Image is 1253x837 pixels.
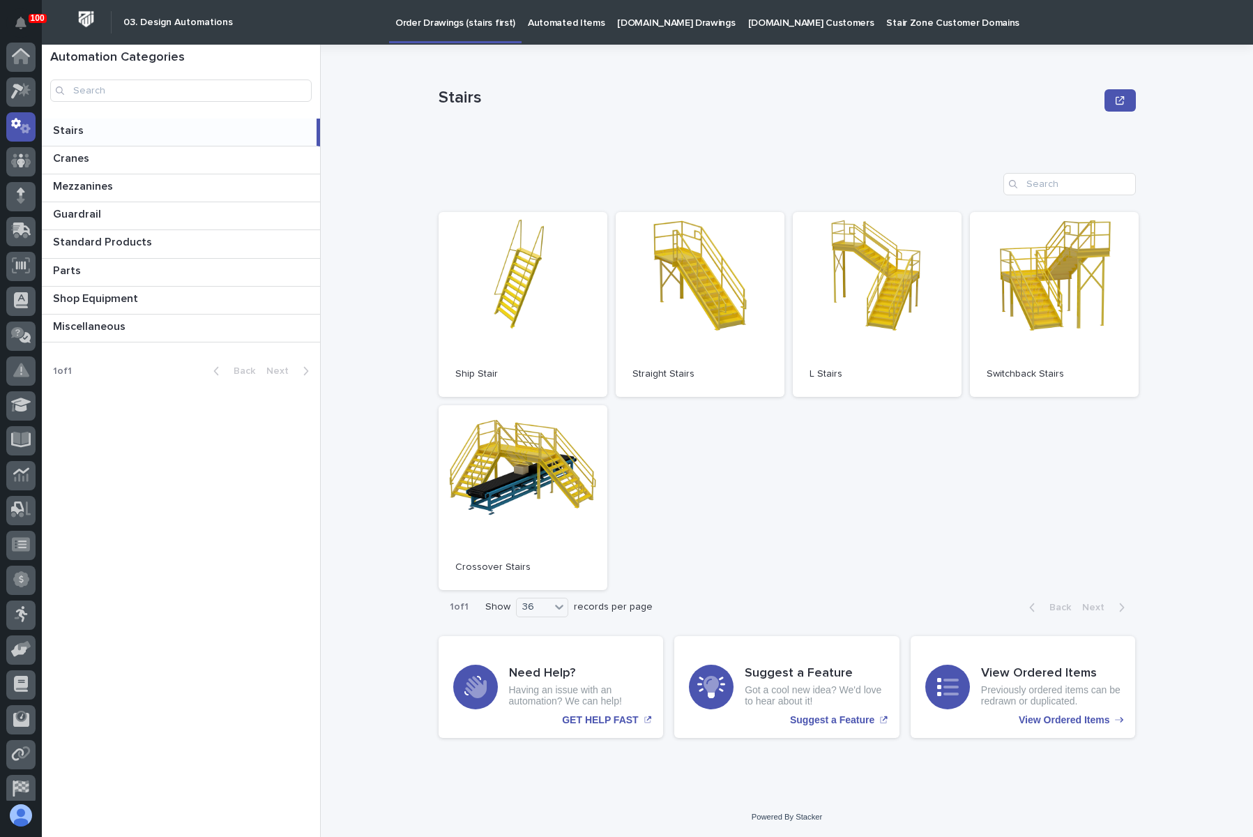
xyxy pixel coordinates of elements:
[42,174,320,202] a: MezzaninesMezzanines
[42,259,320,287] a: PartsParts
[31,13,45,23] p: 100
[42,230,320,258] a: Standard ProductsStandard Products
[17,17,36,39] div: Notifications100
[123,17,233,29] h2: 03. Design Automations
[674,636,899,738] a: Suggest a Feature
[1041,603,1071,612] span: Back
[455,368,591,380] p: Ship Stair
[517,600,550,614] div: 36
[266,366,297,376] span: Next
[42,146,320,174] a: CranesCranes
[261,365,320,377] button: Next
[50,80,312,102] input: Search
[53,149,92,165] p: Cranes
[1019,714,1109,726] p: View Ordered Items
[745,684,885,708] p: Got a cool new idea? We'd love to hear about it!
[455,561,591,573] p: Crossover Stairs
[42,202,320,230] a: GuardrailGuardrail
[1077,601,1136,614] button: Next
[911,636,1136,738] a: View Ordered Items
[987,368,1122,380] p: Switchback Stairs
[632,368,768,380] p: Straight Stairs
[439,590,480,624] p: 1 of 1
[53,205,104,221] p: Guardrail
[1018,601,1077,614] button: Back
[225,366,255,376] span: Back
[50,50,312,66] h1: Automation Categories
[439,212,607,397] a: Ship Stair
[485,601,510,613] p: Show
[752,813,822,821] a: Powered By Stacker
[981,666,1121,681] h3: View Ordered Items
[53,289,141,306] p: Shop Equipment
[790,714,874,726] p: Suggest a Feature
[970,212,1139,397] a: Switchback Stairs
[42,287,320,315] a: Shop EquipmentShop Equipment
[810,368,945,380] p: L Stairs
[53,317,128,333] p: Miscellaneous
[439,88,1100,108] p: Stairs
[1003,173,1136,195] input: Search
[42,354,83,389] p: 1 of 1
[509,684,649,708] p: Having an issue with an automation? We can help!
[439,636,664,738] a: GET HELP FAST
[439,405,607,590] a: Crossover Stairs
[6,8,36,38] button: Notifications
[53,177,116,193] p: Mezzanines
[53,233,155,249] p: Standard Products
[6,801,36,830] button: users-avatar
[53,262,84,278] p: Parts
[509,666,649,681] h3: Need Help?
[793,212,962,397] a: L Stairs
[981,684,1121,708] p: Previously ordered items can be redrawn or duplicated.
[202,365,261,377] button: Back
[1082,603,1113,612] span: Next
[53,121,86,137] p: Stairs
[42,315,320,342] a: MiscellaneousMiscellaneous
[562,714,638,726] p: GET HELP FAST
[616,212,784,397] a: Straight Stairs
[745,666,885,681] h3: Suggest a Feature
[42,119,320,146] a: StairsStairs
[73,6,99,32] img: Workspace Logo
[574,601,653,613] p: records per page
